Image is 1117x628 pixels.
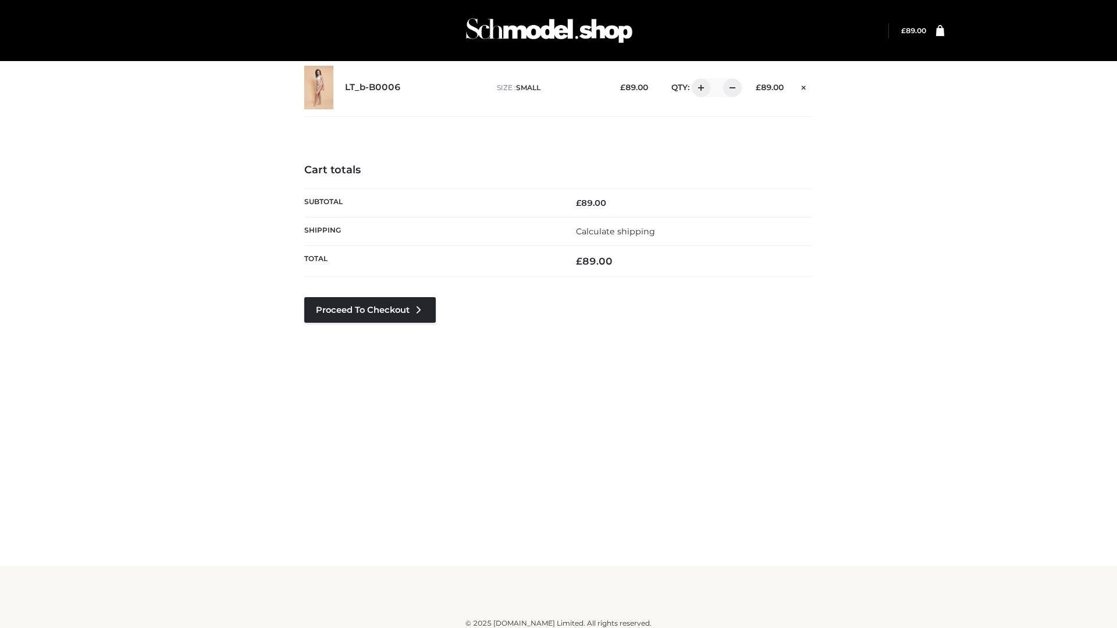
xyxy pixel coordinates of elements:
span: SMALL [516,83,540,92]
a: Remove this item [795,78,813,94]
bdi: 89.00 [620,83,648,92]
bdi: 89.00 [576,255,613,267]
th: Total [304,246,558,277]
th: Subtotal [304,188,558,217]
bdi: 89.00 [756,83,784,92]
a: £89.00 [901,26,926,35]
span: £ [901,26,906,35]
img: Schmodel Admin 964 [462,8,636,53]
p: size : [497,83,602,93]
a: Calculate shipping [576,226,655,237]
span: £ [576,198,581,208]
span: £ [756,83,761,92]
h4: Cart totals [304,164,813,177]
span: £ [620,83,625,92]
a: LT_b-B0006 [345,82,401,93]
bdi: 89.00 [901,26,926,35]
th: Shipping [304,217,558,245]
bdi: 89.00 [576,198,606,208]
span: £ [576,255,582,267]
a: Proceed to Checkout [304,297,436,323]
div: QTY: [660,78,738,97]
